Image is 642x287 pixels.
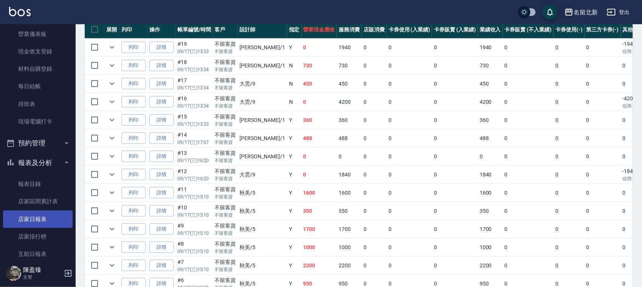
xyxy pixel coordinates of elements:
[215,248,236,255] p: 不留客資
[148,21,176,39] th: 操作
[177,48,211,55] p: 09/17 (三) 13:33
[584,166,621,184] td: 0
[337,57,362,75] td: 730
[176,166,213,184] td: #12
[176,202,213,220] td: #10
[362,257,387,275] td: 0
[176,39,213,56] td: #19
[337,220,362,238] td: 1700
[584,202,621,220] td: 0
[106,78,118,89] button: expand row
[302,111,337,129] td: 360
[362,57,387,75] td: 0
[543,5,558,20] button: save
[176,257,213,275] td: #7
[337,75,362,93] td: 450
[287,184,302,202] td: Y
[176,220,213,238] td: #9
[121,151,146,162] button: 列印
[177,248,211,255] p: 09/17 (三) 15:10
[215,139,236,146] p: 不留客資
[302,93,337,111] td: 0
[177,139,211,146] p: 09/17 (三) 17:07
[503,93,553,111] td: 0
[215,149,236,157] div: 不留客資
[176,129,213,147] td: #14
[387,257,432,275] td: 0
[553,21,584,39] th: 卡券使用(-)
[553,166,584,184] td: 0
[215,121,236,128] p: 不留客資
[553,75,584,93] td: 0
[120,21,148,39] th: 列印
[106,42,118,53] button: expand row
[553,220,584,238] td: 0
[302,57,337,75] td: 730
[121,133,146,144] button: 列印
[106,133,118,144] button: expand row
[238,257,287,275] td: 秋美 /5
[362,21,387,39] th: 店販消費
[215,175,236,182] p: 不留客資
[362,129,387,147] td: 0
[478,220,503,238] td: 1700
[337,111,362,129] td: 360
[176,93,213,111] td: #16
[121,187,146,199] button: 列印
[121,78,146,90] button: 列印
[387,148,432,165] td: 0
[478,93,503,111] td: 4200
[106,260,118,271] button: expand row
[3,153,73,173] button: 報表及分析
[3,43,73,60] a: 現金收支登錄
[215,66,236,73] p: 不留客資
[302,39,337,56] td: 0
[337,166,362,184] td: 1840
[3,113,73,130] a: 現場電腦打卡
[432,93,478,111] td: 0
[104,21,120,39] th: 展開
[553,148,584,165] td: 0
[604,5,633,19] button: 登出
[176,148,213,165] td: #13
[3,228,73,245] a: 店家排行榜
[387,93,432,111] td: 0
[215,157,236,164] p: 不留客資
[177,212,211,218] p: 09/17 (三) 15:10
[238,220,287,238] td: 秋美 /5
[302,257,337,275] td: 2200
[503,257,553,275] td: 0
[362,75,387,93] td: 0
[3,175,73,193] a: 報表目錄
[362,39,387,56] td: 0
[432,184,478,202] td: 0
[432,21,478,39] th: 卡券販賣 (入業績)
[387,21,432,39] th: 卡券使用 (入業績)
[503,75,553,93] td: 0
[106,114,118,126] button: expand row
[584,21,621,39] th: 第三方卡券(-)
[337,239,362,256] td: 1000
[121,42,146,53] button: 列印
[121,223,146,235] button: 列印
[362,166,387,184] td: 0
[238,111,287,129] td: [PERSON_NAME] /1
[177,175,211,182] p: 09/17 (三) 16:20
[213,21,238,39] th: 客戶
[3,211,73,228] a: 店家日報表
[149,205,174,217] a: 詳情
[584,148,621,165] td: 0
[215,76,236,84] div: 不留客資
[149,42,174,53] a: 詳情
[3,193,73,210] a: 店家區間累計表
[337,257,362,275] td: 2200
[302,148,337,165] td: 0
[3,25,73,43] a: 營業儀表板
[503,184,553,202] td: 0
[149,133,174,144] a: 詳情
[106,151,118,162] button: expand row
[503,129,553,147] td: 0
[176,75,213,93] td: #17
[238,93,287,111] td: 大雲 /9
[432,39,478,56] td: 0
